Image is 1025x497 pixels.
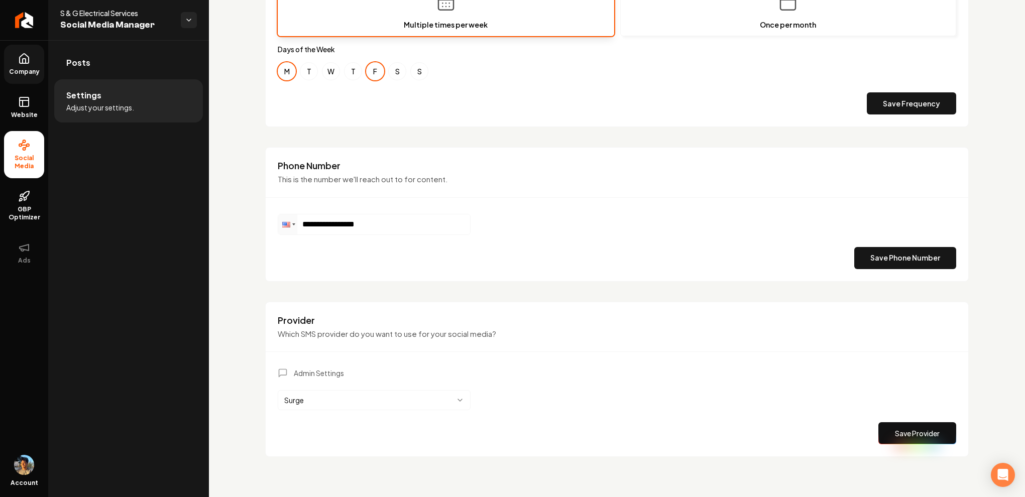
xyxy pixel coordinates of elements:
[278,314,956,326] h3: Provider
[854,247,956,269] button: Save Phone Number
[11,479,38,487] span: Account
[5,68,44,76] span: Company
[4,205,44,221] span: GBP Optimizer
[4,233,44,273] button: Ads
[4,45,44,84] a: Company
[278,44,956,54] label: Days of the Week
[991,463,1015,487] div: Open Intercom Messenger
[878,422,956,444] button: Save Provider
[66,57,90,69] span: Posts
[278,174,956,185] p: This is the number we'll reach out to for content.
[867,92,956,114] button: Save Frequency
[14,455,34,475] img: Aditya Nair
[60,8,173,18] span: S & G Electrical Services
[60,18,173,32] span: Social Media Manager
[14,257,35,265] span: Ads
[388,62,406,80] button: Saturday
[4,154,44,170] span: Social Media
[300,62,318,80] button: Tuesday
[7,111,42,119] span: Website
[15,12,34,28] img: Rebolt Logo
[344,62,362,80] button: Thursday
[54,47,203,79] a: Posts
[278,62,296,80] button: Monday
[322,62,340,80] button: Wednesday
[4,182,44,229] a: GBP Optimizer
[66,89,101,101] span: Settings
[294,368,344,378] span: Admin Settings
[66,102,134,112] span: Adjust your settings.
[278,160,956,172] h3: Phone Number
[278,328,956,340] p: Which SMS provider do you want to use for your social media?
[366,62,384,80] button: Friday
[278,214,297,234] div: United States: + 1
[4,88,44,127] a: Website
[14,455,34,475] button: Open user button
[410,62,428,80] button: Sunday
